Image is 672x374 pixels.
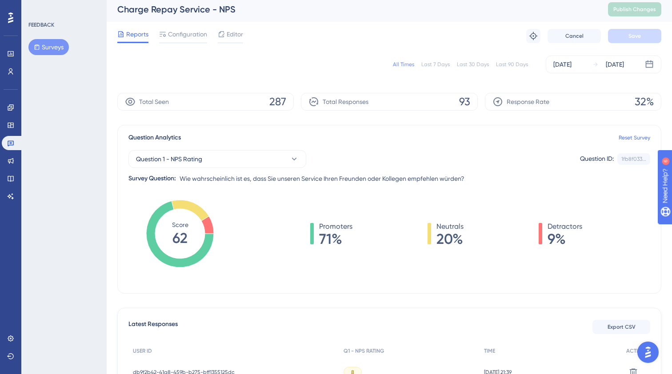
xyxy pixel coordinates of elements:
[227,29,243,40] span: Editor
[393,61,414,68] div: All Times
[507,96,549,107] span: Response Rate
[128,132,181,143] span: Question Analytics
[128,150,306,168] button: Question 1 - NPS Rating
[133,347,152,354] span: USER ID
[628,32,641,40] span: Save
[457,61,489,68] div: Last 30 Days
[344,347,384,354] span: Q1 - NPS RATING
[421,61,450,68] div: Last 7 Days
[436,221,464,232] span: Neutrals
[319,221,352,232] span: Promoters
[28,39,69,55] button: Surveys
[613,6,656,13] span: Publish Changes
[168,29,207,40] span: Configuration
[319,232,352,246] span: 71%
[496,61,528,68] div: Last 90 Days
[635,339,661,366] iframe: UserGuiding AI Assistant Launcher
[126,29,148,40] span: Reports
[136,154,202,164] span: Question 1 - NPS Rating
[619,134,650,141] a: Reset Survey
[580,153,614,165] div: Question ID:
[635,95,654,109] span: 32%
[459,95,470,109] span: 93
[548,221,582,232] span: Detractors
[608,29,661,43] button: Save
[592,320,650,334] button: Export CSV
[128,319,178,335] span: Latest Responses
[626,347,646,354] span: ACTION
[139,96,169,107] span: Total Seen
[323,96,368,107] span: Total Responses
[117,3,586,16] div: Charge Repay Service - NPS
[128,173,176,184] div: Survey Question:
[62,4,64,12] div: 6
[548,232,582,246] span: 9%
[553,59,572,70] div: [DATE]
[606,59,624,70] div: [DATE]
[548,29,601,43] button: Cancel
[21,2,56,13] span: Need Help?
[565,32,584,40] span: Cancel
[608,323,636,330] span: Export CSV
[269,95,286,109] span: 287
[608,2,661,16] button: Publish Changes
[172,230,188,247] tspan: 62
[180,173,464,184] span: Wie wahrscheinlich ist es, dass Sie unseren Service Ihren Freunden oder Kollegen empfehlen würden?
[621,155,646,163] div: 1fb8f033...
[28,21,54,28] div: FEEDBACK
[172,221,188,228] tspan: Score
[484,347,495,354] span: TIME
[436,232,464,246] span: 20%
